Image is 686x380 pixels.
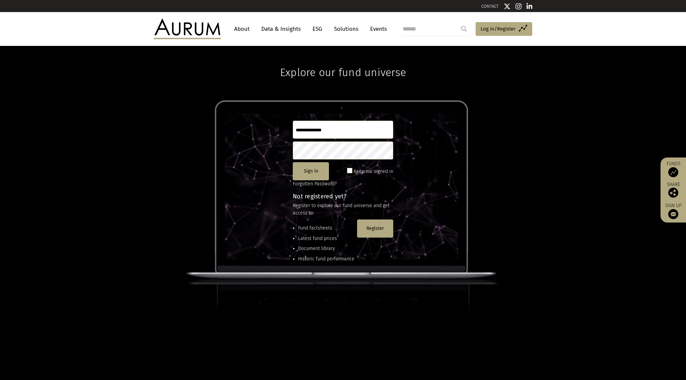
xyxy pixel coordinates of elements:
a: About [231,23,253,35]
h1: Explore our fund universe [280,46,406,79]
input: Submit [457,22,471,36]
a: Events [367,23,387,35]
img: Linkedin icon [527,3,533,10]
a: Solutions [331,23,362,35]
a: ESG [309,23,326,35]
li: Fund factsheets [298,225,354,232]
li: Historic fund performance [298,255,354,263]
a: Forgotten Password? [293,181,337,187]
label: Keep me signed in [354,168,393,176]
img: Aurum [154,19,221,39]
img: Sign up to our newsletter [668,209,678,219]
img: Access Funds [668,167,678,177]
img: Share this post [668,188,678,198]
a: CONTACT [481,4,499,9]
a: Log in/Register [476,22,532,36]
img: Instagram icon [516,3,522,10]
p: Register to explore our fund universe and get access to: [293,202,393,217]
span: Log in/Register [481,25,516,33]
button: Register [357,219,393,238]
a: Sign up [664,203,683,219]
li: Document library [298,245,354,252]
h4: Not registered yet? [293,193,393,199]
a: Data & Insights [258,23,304,35]
a: Funds [664,161,683,177]
img: Twitter icon [504,3,510,10]
button: Sign in [293,162,329,180]
div: Share [664,182,683,198]
li: Latest fund prices [298,235,354,242]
